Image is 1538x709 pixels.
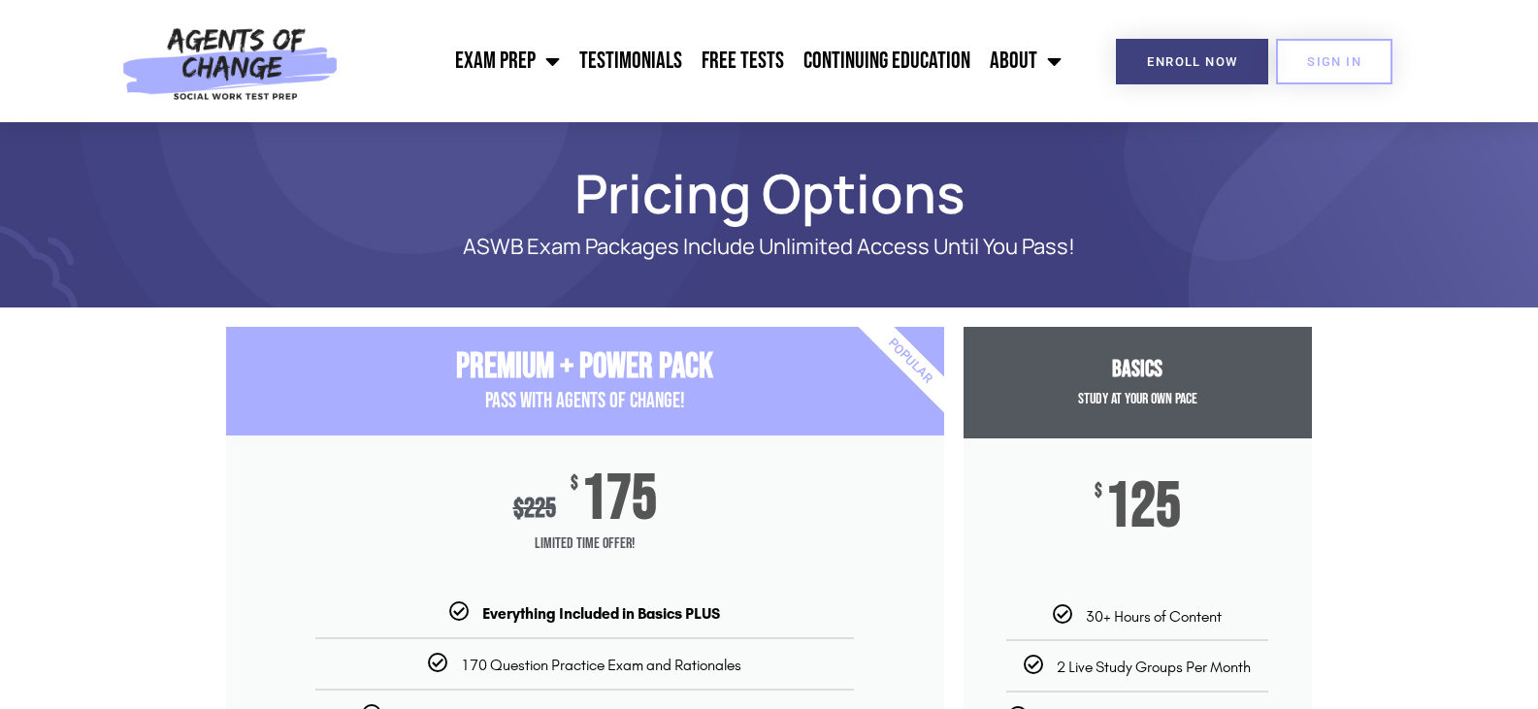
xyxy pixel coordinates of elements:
[1147,55,1237,68] span: Enroll Now
[1086,607,1222,626] span: 30+ Hours of Content
[1095,482,1102,501] span: $
[513,493,556,525] div: 225
[294,235,1245,259] p: ASWB Exam Packages Include Unlimited Access Until You Pass!
[445,37,570,85] a: Exam Prep
[1057,658,1251,676] span: 2 Live Study Groups Per Month
[571,474,578,494] span: $
[513,493,524,525] span: $
[1116,39,1268,84] a: Enroll Now
[1276,39,1392,84] a: SIGN IN
[216,171,1323,215] h1: Pricing Options
[1307,55,1361,68] span: SIGN IN
[692,37,794,85] a: Free Tests
[964,356,1312,384] h3: Basics
[980,37,1071,85] a: About
[348,37,1071,85] nav: Menu
[485,388,685,414] span: PASS with AGENTS OF CHANGE!
[570,37,692,85] a: Testimonials
[226,346,944,388] h3: Premium + Power Pack
[794,37,980,85] a: Continuing Education
[482,604,720,623] b: Everything Included in Basics PLUS
[1105,482,1181,532] span: 125
[226,525,944,564] span: Limited Time Offer!
[798,249,1022,473] div: Popular
[1078,390,1197,408] span: Study at your Own Pace
[461,656,741,674] span: 170 Question Practice Exam and Rationales
[581,474,657,525] span: 175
